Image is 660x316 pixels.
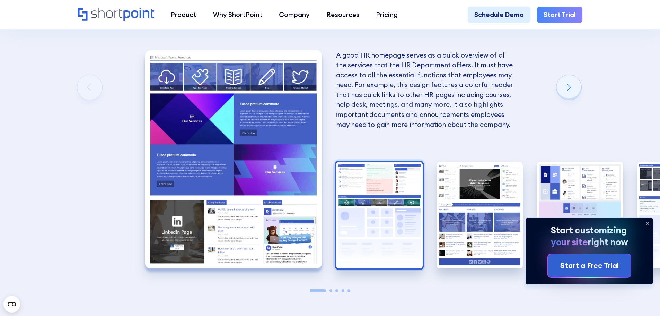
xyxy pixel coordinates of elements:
span: Go to slide 5 [347,289,350,292]
img: Internal SharePoint site example for company policy [336,162,423,268]
a: Start a Free Trial [548,254,631,277]
div: Next slide [556,75,581,100]
span: Go to slide 3 [335,289,338,292]
a: Pricing [368,7,406,23]
span: Go to slide 2 [329,289,332,292]
a: Start Trial [537,7,582,23]
div: 1 / 5 [145,50,322,268]
a: Schedule Demo [468,7,530,23]
img: HR SharePoint site example for Homepage [145,50,322,268]
a: Company [271,7,318,23]
div: 4 / 5 [537,162,623,268]
img: SharePoint Communication site example for news [437,162,523,268]
span: Go to slide 4 [342,289,344,292]
span: Go to slide 1 [310,289,326,292]
div: Resources [326,10,360,20]
a: Home [78,8,154,22]
div: Start a Free Trial [560,260,619,271]
div: Why ShortPoint [213,10,263,20]
a: Why ShortPoint [205,7,271,23]
a: Product [162,7,205,23]
button: Open CMP widget [3,296,20,313]
p: A good HR homepage serves as a quick overview of all the services that the HR Department offers. ... [336,50,513,130]
div: 3 / 5 [437,162,523,268]
div: Pricing [376,10,398,20]
a: Resources [318,7,368,23]
div: Product [171,10,196,20]
div: Company [279,10,310,20]
div: 2 / 5 [336,162,423,268]
img: HR SharePoint site example for documents [537,162,623,268]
